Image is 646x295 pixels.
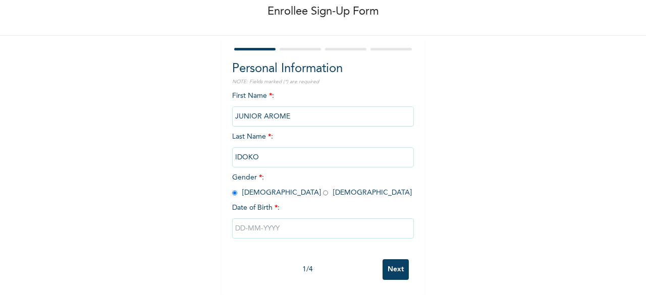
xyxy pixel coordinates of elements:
span: First Name : [232,92,414,120]
p: Enrollee Sign-Up Form [267,4,379,20]
h2: Personal Information [232,60,414,78]
input: DD-MM-YYYY [232,218,414,239]
span: Last Name : [232,133,414,161]
span: Gender : [DEMOGRAPHIC_DATA] [DEMOGRAPHIC_DATA] [232,174,412,196]
input: Next [383,259,409,280]
div: 1 / 4 [232,264,383,275]
p: NOTE: Fields marked (*) are required [232,78,414,86]
input: Enter your first name [232,106,414,127]
input: Enter your last name [232,147,414,167]
span: Date of Birth : [232,203,280,213]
